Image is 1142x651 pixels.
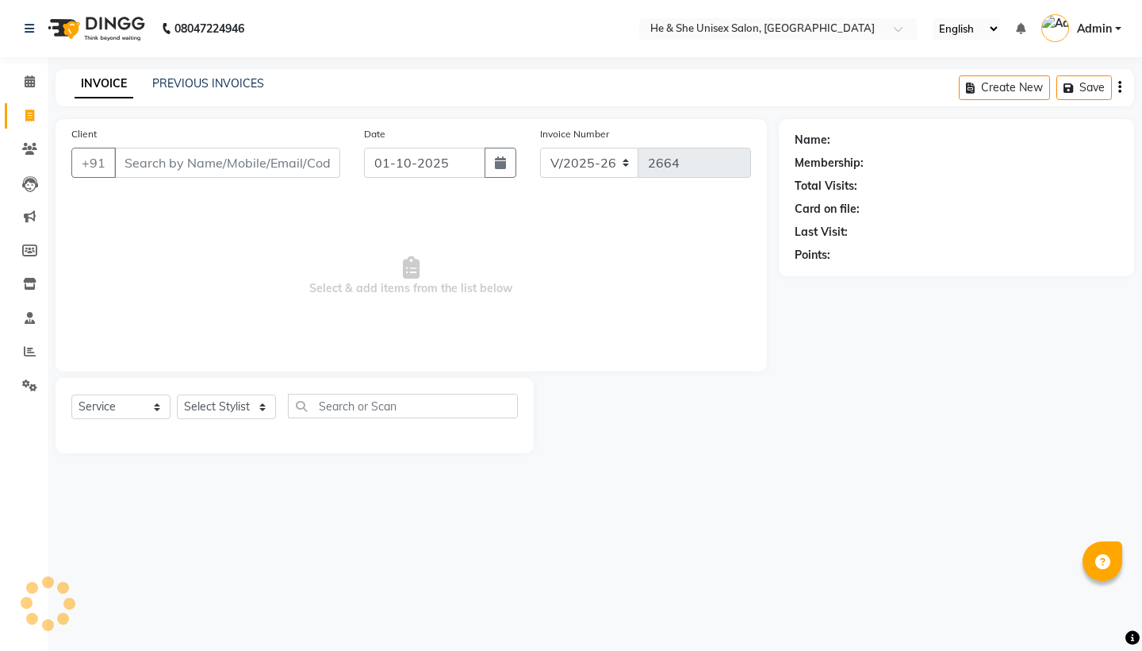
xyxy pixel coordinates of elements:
[71,127,97,141] label: Client
[1041,14,1069,42] img: Admin
[795,224,848,241] div: Last Visit:
[1077,21,1112,37] span: Admin
[71,148,116,178] button: +91
[795,201,860,218] div: Card on file:
[540,127,609,141] label: Invoice Number
[1075,587,1126,635] iframe: chat widget
[71,197,751,356] span: Select & add items from the list below
[288,394,518,418] input: Search or Scan
[795,155,864,171] div: Membership:
[795,178,857,195] div: Total Visits:
[364,127,385,141] label: Date
[152,76,264,91] a: PREVIOUS INVOICES
[75,70,133,98] a: INVOICE
[795,247,830,264] div: Points:
[795,132,830,148] div: Name:
[114,148,340,178] input: Search by Name/Mobile/Email/Code
[174,6,244,51] b: 08047224946
[959,75,1050,100] button: Create New
[40,6,149,51] img: logo
[1056,75,1112,100] button: Save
